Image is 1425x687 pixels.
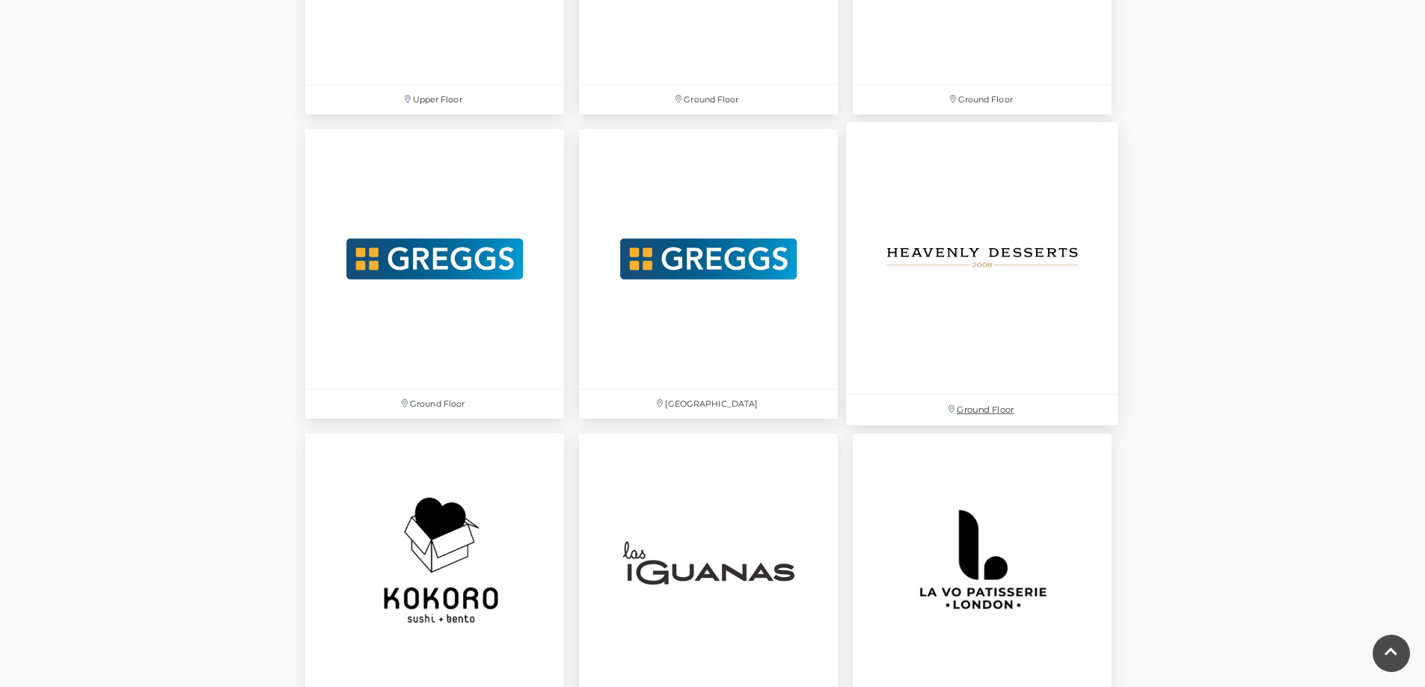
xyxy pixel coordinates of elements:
[846,395,1118,425] p: Ground Floor
[298,122,571,425] a: Ground Floor
[853,85,1112,114] p: Ground Floor
[305,389,564,419] p: Ground Floor
[579,85,838,114] p: Ground Floor
[839,114,1127,434] a: Ground Floor
[305,85,564,114] p: Upper Floor
[579,389,838,419] p: [GEOGRAPHIC_DATA]
[571,122,845,425] a: [GEOGRAPHIC_DATA]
